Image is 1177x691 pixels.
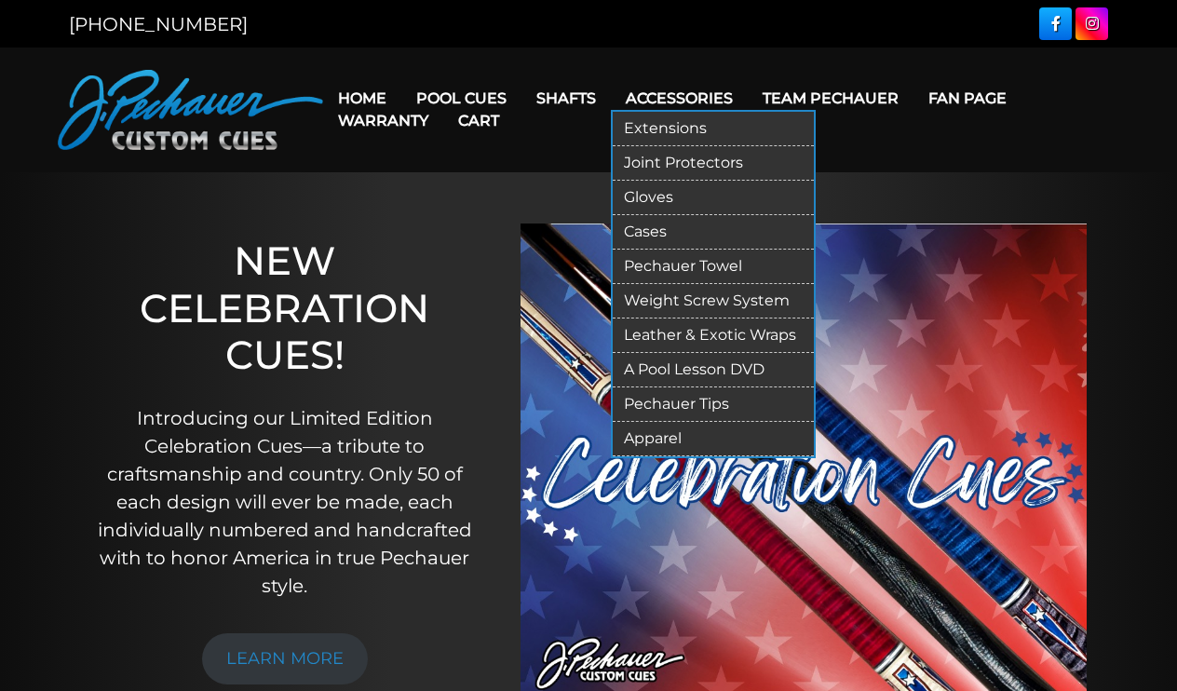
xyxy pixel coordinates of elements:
a: Warranty [323,97,443,144]
a: Extensions [613,112,814,146]
a: Apparel [613,422,814,456]
a: Joint Protectors [613,146,814,181]
a: Cases [613,215,814,250]
a: Gloves [613,181,814,215]
a: Pechauer Tips [613,387,814,422]
a: Pechauer Towel [613,250,814,284]
a: LEARN MORE [202,633,368,684]
a: Shafts [521,75,611,122]
a: Pool Cues [401,75,521,122]
img: Pechauer Custom Cues [58,70,323,150]
a: Leather & Exotic Wraps [613,318,814,353]
a: Fan Page [913,75,1021,122]
a: A Pool Lesson DVD [613,353,814,387]
a: Home [323,75,401,122]
a: Team Pechauer [748,75,913,122]
a: Weight Screw System [613,284,814,318]
a: Cart [443,97,514,144]
h1: NEW CELEBRATION CUES! [98,237,472,378]
p: Introducing our Limited Edition Celebration Cues—a tribute to craftsmanship and country. Only 50 ... [98,404,472,600]
a: [PHONE_NUMBER] [69,13,248,35]
a: Accessories [611,75,748,122]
